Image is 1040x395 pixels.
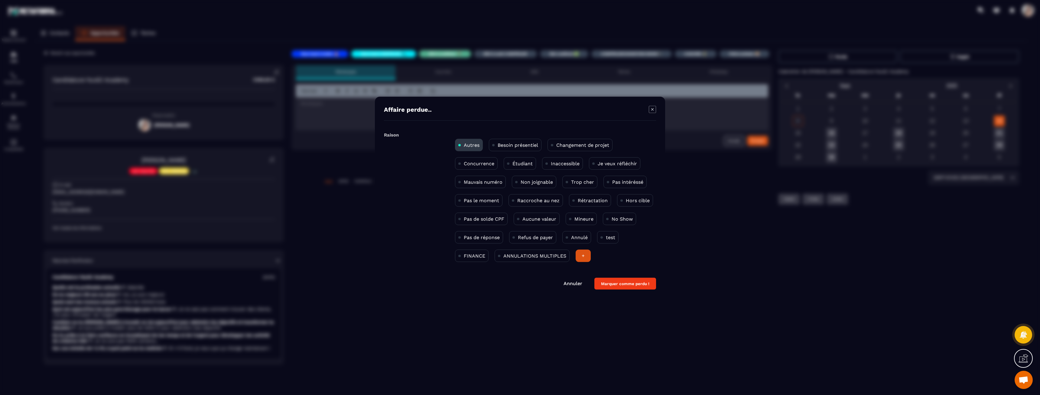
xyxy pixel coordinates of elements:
p: Mauvais numéro [464,179,502,185]
p: Raccroche au nez [517,197,560,203]
p: Aucune valeur [522,216,556,222]
p: Changement de projet [556,142,609,148]
h4: Affaire perdue.. [384,106,432,114]
p: FINANCE [464,253,485,258]
p: Pas de réponse [464,234,500,240]
label: Raison [384,132,399,137]
p: Mineure [574,216,593,222]
p: Je veux réfléchir [598,160,637,166]
div: + [576,249,591,262]
p: Pas intéréssé [612,179,643,185]
p: Étudiant [512,160,533,166]
a: Annuler [564,280,582,286]
p: test [606,234,615,240]
p: Autres [464,142,479,148]
p: Inaccessible [551,160,580,166]
p: Non joignable [521,179,553,185]
p: Hors cible [626,197,650,203]
p: Trop cher [571,179,594,185]
p: Rétractation [578,197,608,203]
p: Refus de payer [518,234,553,240]
button: Marquer comme perdu ! [594,278,656,289]
p: ANNULATIONS MULTIPLES [503,253,566,258]
p: Pas le moment [464,197,499,203]
p: Concurrence [464,160,494,166]
p: No Show [612,216,633,222]
p: Pas de solde CPF [464,216,504,222]
p: Besoin présentiel [498,142,538,148]
p: Annulé [571,234,588,240]
div: Ouvrir le chat [1015,371,1033,389]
